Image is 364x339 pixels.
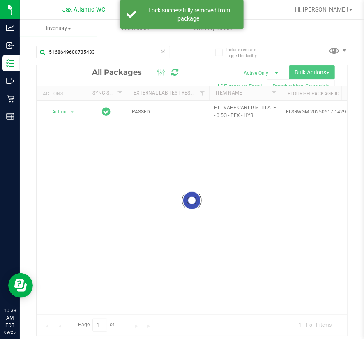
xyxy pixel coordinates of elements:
p: 09/25 [4,329,16,335]
inline-svg: Inbound [6,42,14,50]
inline-svg: Reports [6,112,14,120]
inline-svg: Inventory [6,59,14,67]
span: Jax Atlantic WC [62,6,105,13]
iframe: Resource center [8,273,33,298]
span: Lab Results [111,25,161,32]
inline-svg: Analytics [6,24,14,32]
span: Hi, [PERSON_NAME]! [295,6,348,13]
p: 10:33 AM EDT [4,307,16,329]
span: Include items not tagged for facility [226,46,267,59]
a: Inventory [20,20,97,37]
input: Search Package ID, Item Name, SKU, Lot or Part Number... [36,46,170,58]
span: Clear [160,46,166,57]
a: Lab Results [97,20,175,37]
span: Inventory [20,25,97,32]
inline-svg: Retail [6,95,14,103]
div: Lock successfully removed from package. [141,6,237,23]
inline-svg: Outbound [6,77,14,85]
